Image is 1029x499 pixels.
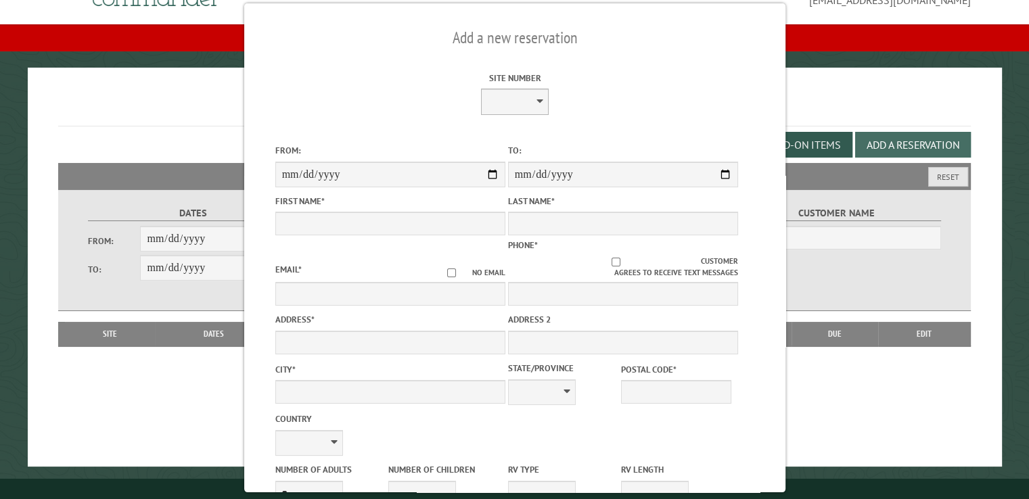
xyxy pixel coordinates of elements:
[507,195,737,208] label: Last Name
[430,267,505,279] label: No email
[88,235,141,247] label: From:
[88,206,298,221] label: Dates
[507,144,737,157] label: To:
[275,363,505,376] label: City
[736,132,852,158] button: Edit Add-on Items
[65,322,155,346] th: Site
[621,363,731,376] label: Postal Code
[275,195,505,208] label: First Name
[878,322,971,346] th: Edit
[388,463,498,476] label: Number of Children
[792,322,878,346] th: Due
[507,362,618,375] label: State/Province
[275,412,505,425] label: Country
[731,206,942,221] label: Customer Name
[155,322,273,346] th: Dates
[438,484,591,493] small: © Campground Commander LLC. All rights reserved.
[275,25,754,51] h2: Add a new reservation
[275,313,505,326] label: Address
[430,268,472,277] input: No email
[928,167,968,187] button: Reset
[855,132,971,158] button: Add a Reservation
[507,463,618,476] label: RV Type
[58,163,971,189] h2: Filters
[88,263,141,276] label: To:
[58,89,971,126] h1: Reservations
[275,144,505,157] label: From:
[621,463,731,476] label: RV Length
[507,239,537,251] label: Phone
[275,463,385,476] label: Number of Adults
[275,264,301,275] label: Email
[399,72,629,85] label: Site Number
[507,256,737,279] label: Customer agrees to receive text messages
[507,313,737,326] label: Address 2
[531,258,701,266] input: Customer agrees to receive text messages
